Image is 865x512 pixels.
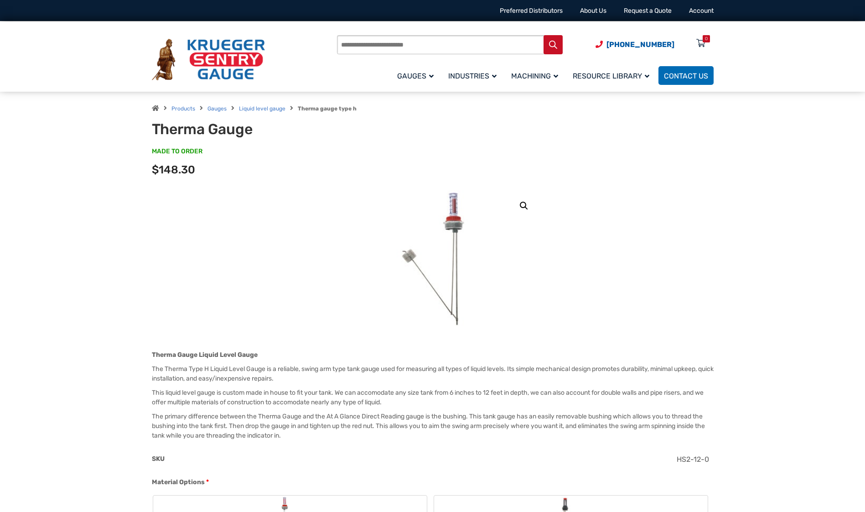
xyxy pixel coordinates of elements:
[152,478,205,486] span: Material Options
[664,72,708,80] span: Contact Us
[298,105,357,112] strong: Therma gauge type h
[567,65,658,86] a: Resource Library
[239,105,285,112] a: Liquid level gauge
[500,7,563,15] a: Preferred Distributors
[207,105,227,112] a: Gauges
[152,364,714,383] p: The Therma Type H Liquid Level Gauge is a reliable, swing arm type tank gauge used for measuring ...
[392,65,443,86] a: Gauges
[171,105,195,112] a: Products
[397,72,434,80] span: Gauges
[448,72,497,80] span: Industries
[152,147,202,156] span: MADE TO ORDER
[152,351,258,359] strong: Therma Gauge Liquid Level Gauge
[596,39,674,50] a: Phone Number (920) 434-8860
[511,72,558,80] span: Machining
[624,7,672,15] a: Request a Quote
[573,72,649,80] span: Resource Library
[516,198,532,214] a: View full-screen image gallery
[677,455,709,464] span: HS2-12-0
[443,65,506,86] a: Industries
[705,35,708,42] div: 0
[658,66,714,85] a: Contact Us
[152,412,714,440] p: The primary difference between the Therma Gauge and the At A Glance Direct Reading gauge is the b...
[152,163,195,176] span: $148.30
[152,455,165,463] span: SKU
[689,7,714,15] a: Account
[206,477,209,487] abbr: required
[396,190,469,327] img: Therma Gauge - Image 5
[152,120,377,138] h1: Therma Gauge
[606,40,674,49] span: [PHONE_NUMBER]
[152,39,265,81] img: Krueger Sentry Gauge
[506,65,567,86] a: Machining
[152,388,714,407] p: This liquid level gauge is custom made in house to fit your tank. We can accomodate any size tank...
[580,7,606,15] a: About Us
